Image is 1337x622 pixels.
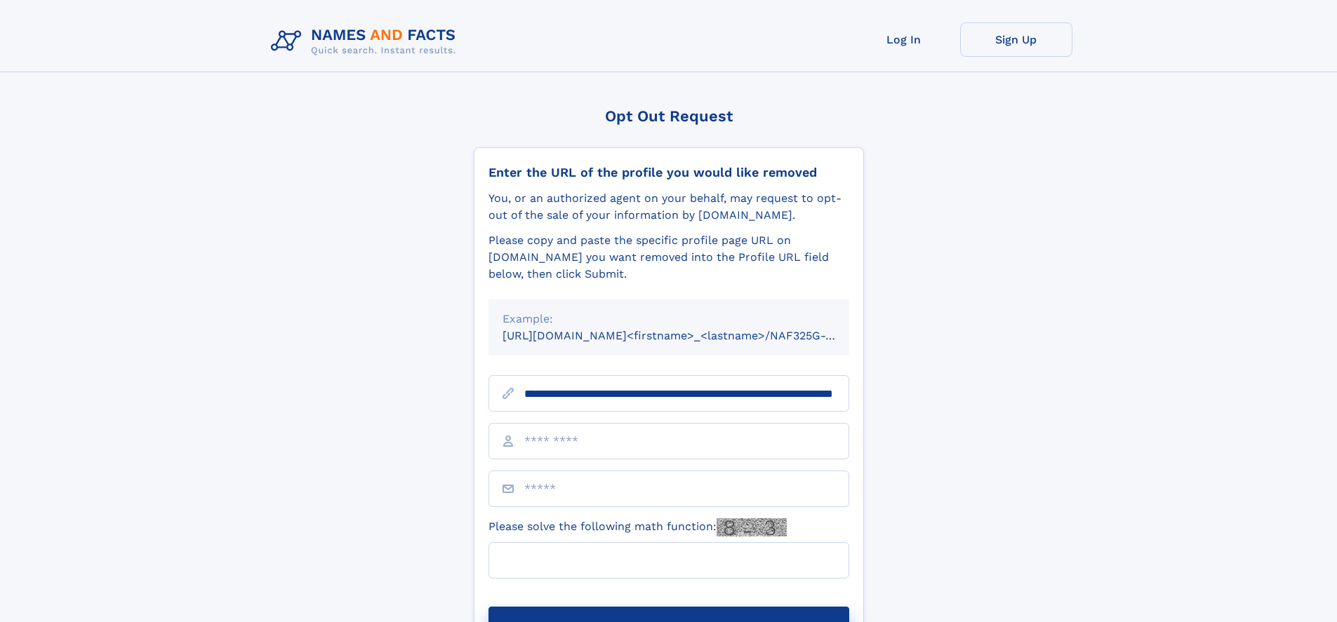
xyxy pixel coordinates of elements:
[503,329,876,342] small: [URL][DOMAIN_NAME]<firstname>_<lastname>/NAF325G-xxxxxxxx
[488,190,849,224] div: You, or an authorized agent on your behalf, may request to opt-out of the sale of your informatio...
[488,165,849,180] div: Enter the URL of the profile you would like removed
[503,311,835,327] div: Example:
[488,232,849,283] div: Please copy and paste the specific profile page URL on [DOMAIN_NAME] you want removed into the Pr...
[474,107,864,125] div: Opt Out Request
[488,518,787,536] label: Please solve the following math function:
[960,22,1072,57] a: Sign Up
[265,22,467,60] img: Logo Names and Facts
[848,22,960,57] a: Log In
